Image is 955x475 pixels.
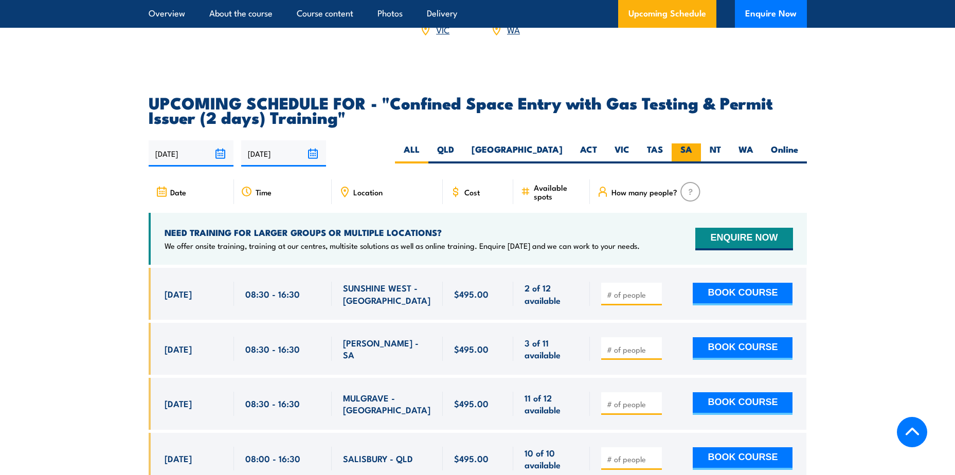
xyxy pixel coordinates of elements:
[571,143,606,163] label: ACT
[149,95,807,124] h2: UPCOMING SCHEDULE FOR - "Confined Space Entry with Gas Testing & Permit Issuer (2 days) Training"
[245,397,300,409] span: 08:30 - 16:30
[463,143,571,163] label: [GEOGRAPHIC_DATA]
[170,188,186,196] span: Date
[701,143,730,163] label: NT
[245,288,300,300] span: 08:30 - 16:30
[607,454,658,464] input: # of people
[353,188,383,196] span: Location
[607,399,658,409] input: # of people
[693,337,792,360] button: BOOK COURSE
[638,143,672,163] label: TAS
[672,143,701,163] label: SA
[165,288,192,300] span: [DATE]
[611,188,677,196] span: How many people?
[343,392,431,416] span: MULGRAVE - [GEOGRAPHIC_DATA]
[245,343,300,355] span: 08:30 - 16:30
[241,140,326,167] input: To date
[343,452,413,464] span: SALISBURY - QLD
[762,143,807,163] label: Online
[525,447,579,471] span: 10 of 10 available
[256,188,272,196] span: Time
[464,188,480,196] span: Cost
[165,397,192,409] span: [DATE]
[165,227,640,238] h4: NEED TRAINING FOR LARGER GROUPS OR MULTIPLE LOCATIONS?
[693,392,792,415] button: BOOK COURSE
[454,452,489,464] span: $495.00
[454,288,489,300] span: $495.00
[525,392,579,416] span: 11 of 12 available
[693,447,792,470] button: BOOK COURSE
[525,337,579,361] span: 3 of 11 available
[525,282,579,306] span: 2 of 12 available
[534,183,583,200] span: Available spots
[428,143,463,163] label: QLD
[149,140,233,167] input: From date
[165,343,192,355] span: [DATE]
[695,228,792,250] button: ENQUIRE NOW
[693,283,792,305] button: BOOK COURSE
[607,289,658,300] input: # of people
[165,452,192,464] span: [DATE]
[245,452,300,464] span: 08:00 - 16:30
[454,343,489,355] span: $495.00
[343,337,431,361] span: [PERSON_NAME] - SA
[507,23,520,35] a: WA
[436,23,449,35] a: VIC
[165,241,640,251] p: We offer onsite training, training at our centres, multisite solutions as well as online training...
[454,397,489,409] span: $495.00
[730,143,762,163] label: WA
[343,282,431,306] span: SUNSHINE WEST - [GEOGRAPHIC_DATA]
[395,143,428,163] label: ALL
[607,344,658,355] input: # of people
[606,143,638,163] label: VIC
